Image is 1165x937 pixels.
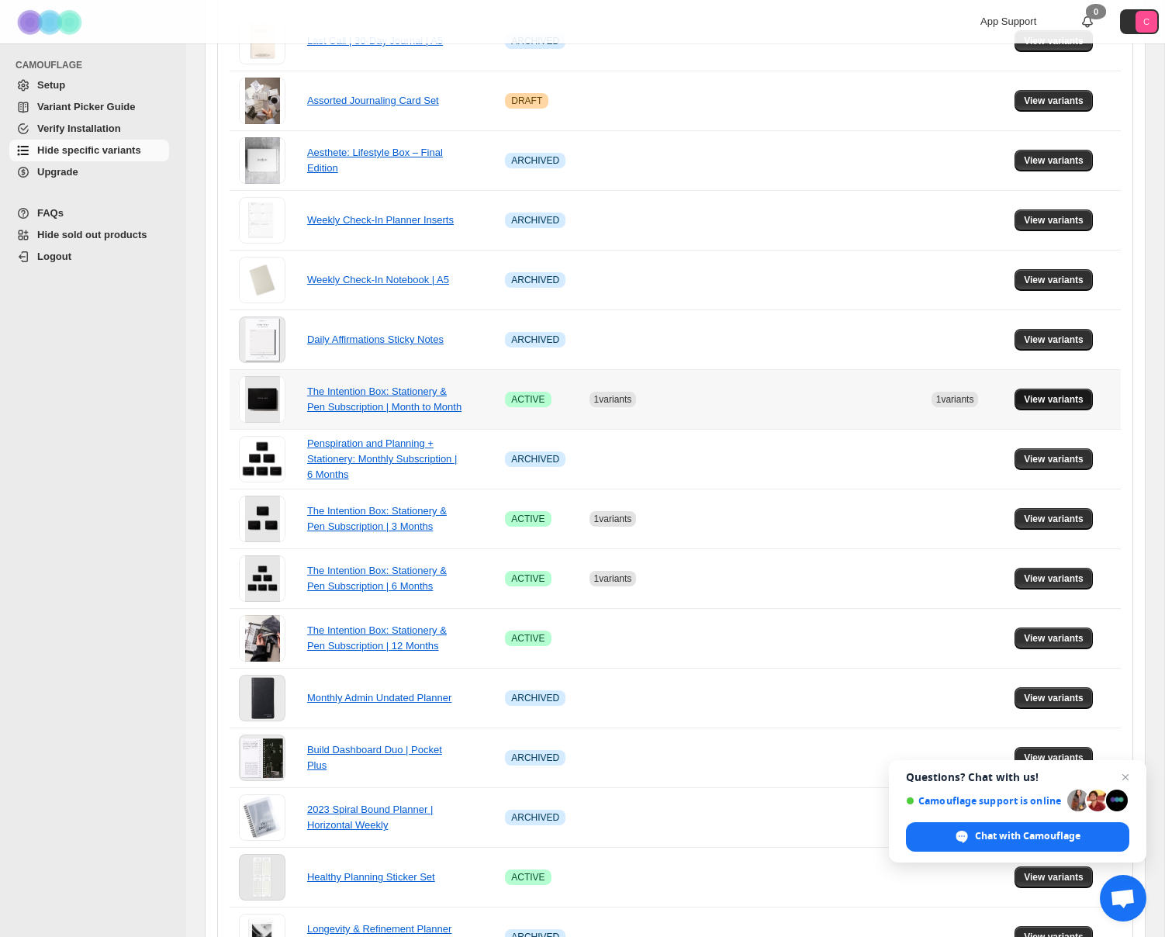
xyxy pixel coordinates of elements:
[511,632,544,645] span: ACTIVE
[239,794,285,841] img: 2023 Spiral Bound Planner | Horizontal Weekly
[1086,4,1106,19] div: 0
[239,257,285,303] img: Weekly Check-In Notebook | A5
[1024,513,1084,525] span: View variants
[1015,150,1093,171] button: View variants
[9,246,169,268] a: Logout
[307,437,457,480] a: Penspiration and Planning + Stationery: Monthly Subscription | 6 Months
[594,394,632,405] span: 1 variants
[9,202,169,224] a: FAQs
[9,118,169,140] a: Verify Installation
[1024,692,1084,704] span: View variants
[511,274,559,286] span: ARCHIVED
[511,513,544,525] span: ACTIVE
[307,624,447,652] a: The Intention Box: Stationery & Pen Subscription | 12 Months
[1024,572,1084,585] span: View variants
[1015,508,1093,530] button: View variants
[1015,448,1093,470] button: View variants
[511,95,542,107] span: DRAFT
[37,229,147,240] span: Hide sold out products
[1015,628,1093,649] button: View variants
[12,1,90,43] img: Camouflage
[594,513,632,524] span: 1 variants
[1024,453,1084,465] span: View variants
[594,573,632,584] span: 1 variants
[906,771,1129,783] span: Questions? Chat with us!
[1015,687,1093,709] button: View variants
[307,95,439,106] a: Assorted Journaling Card Set
[1024,871,1084,883] span: View variants
[511,214,559,226] span: ARCHIVED
[37,79,65,91] span: Setup
[307,871,435,883] a: Healthy Planning Sticker Set
[37,101,135,112] span: Variant Picker Guide
[1024,393,1084,406] span: View variants
[511,871,544,883] span: ACTIVE
[511,453,559,465] span: ARCHIVED
[307,565,447,592] a: The Intention Box: Stationery & Pen Subscription | 6 Months
[1015,329,1093,351] button: View variants
[1024,334,1084,346] span: View variants
[307,334,444,345] a: Daily Affirmations Sticky Notes
[307,274,449,285] a: Weekly Check-In Notebook | A5
[1015,269,1093,291] button: View variants
[16,59,175,71] span: CAMOUFLAGE
[511,752,559,764] span: ARCHIVED
[307,214,454,226] a: Weekly Check-In Planner Inserts
[1015,866,1093,888] button: View variants
[975,829,1080,843] span: Chat with Camouflage
[1024,154,1084,167] span: View variants
[1015,90,1093,112] button: View variants
[1080,14,1095,29] a: 0
[1024,214,1084,226] span: View variants
[511,811,559,824] span: ARCHIVED
[37,144,141,156] span: Hide specific variants
[239,436,285,482] img: Penspiration and Planning + Stationery: Monthly Subscription | 6 Months
[239,316,285,363] img: Daily Affirmations Sticky Notes
[37,166,78,178] span: Upgrade
[239,675,285,721] img: Monthly Admin Undated Planner
[239,854,285,901] img: Healthy Planning Sticker Set
[37,251,71,262] span: Logout
[1015,568,1093,590] button: View variants
[239,197,285,244] img: Weekly Check-In Planner Inserts
[9,161,169,183] a: Upgrade
[307,386,462,413] a: The Intention Box: Stationery & Pen Subscription | Month to Month
[511,692,559,704] span: ARCHIVED
[906,822,1129,852] span: Chat with Camouflage
[307,147,443,174] a: Aesthete: Lifestyle Box – Final Edition
[1136,11,1157,33] span: Avatar with initials C
[1024,752,1084,764] span: View variants
[307,505,447,532] a: The Intention Box: Stationery & Pen Subscription | 3 Months
[239,735,285,781] img: Build Dashboard Duo | Pocket Plus
[936,394,974,405] span: 1 variants
[1143,17,1149,26] text: C
[37,123,121,134] span: Verify Installation
[1024,632,1084,645] span: View variants
[307,692,451,704] a: Monthly Admin Undated Planner
[906,795,1062,807] span: Camouflage support is online
[980,16,1036,27] span: App Support
[1024,95,1084,107] span: View variants
[9,140,169,161] a: Hide specific variants
[9,74,169,96] a: Setup
[511,154,559,167] span: ARCHIVED
[1024,274,1084,286] span: View variants
[1120,9,1159,34] button: Avatar with initials C
[1100,875,1146,921] a: Open chat
[511,393,544,406] span: ACTIVE
[307,744,442,771] a: Build Dashboard Duo | Pocket Plus
[1015,209,1093,231] button: View variants
[9,96,169,118] a: Variant Picker Guide
[511,572,544,585] span: ACTIVE
[1015,389,1093,410] button: View variants
[511,334,559,346] span: ARCHIVED
[37,207,64,219] span: FAQs
[1015,747,1093,769] button: View variants
[307,804,433,831] a: 2023 Spiral Bound Planner | Horizontal Weekly
[9,224,169,246] a: Hide sold out products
